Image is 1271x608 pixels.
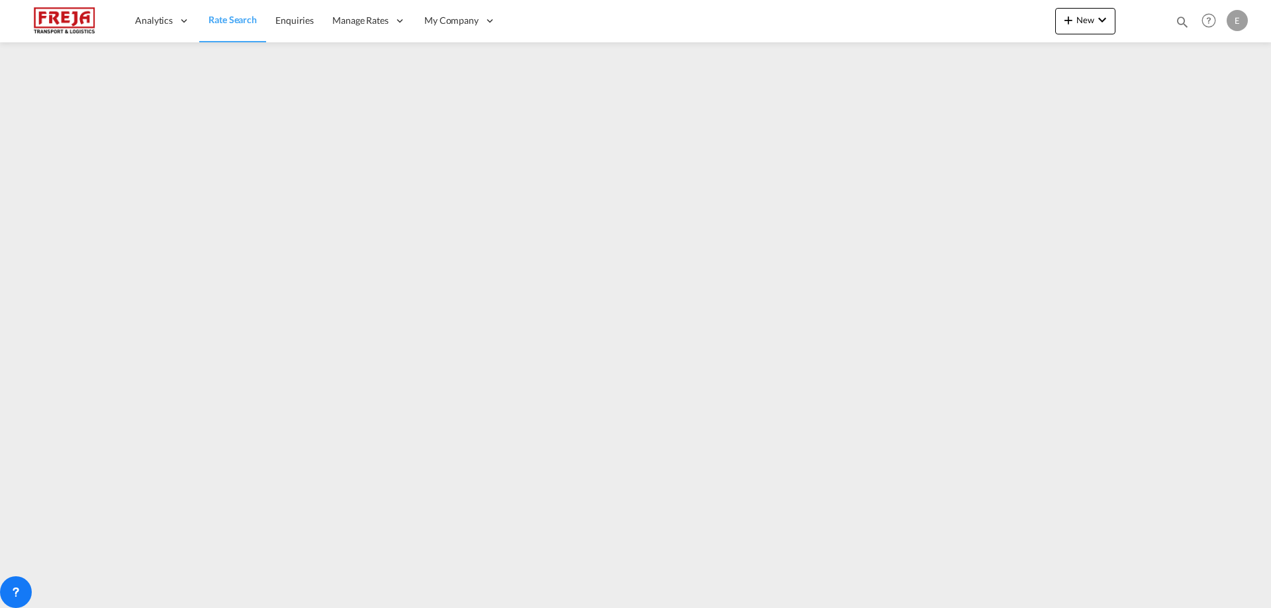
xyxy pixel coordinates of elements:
[1055,8,1115,34] button: icon-plus 400-fgNewicon-chevron-down
[1175,15,1190,34] div: icon-magnify
[209,14,257,25] span: Rate Search
[275,15,314,26] span: Enquiries
[1060,15,1110,25] span: New
[1198,9,1220,32] span: Help
[1060,12,1076,28] md-icon: icon-plus 400-fg
[1227,10,1248,31] div: E
[332,14,389,27] span: Manage Rates
[20,6,109,36] img: 586607c025bf11f083711d99603023e7.png
[135,14,173,27] span: Analytics
[1198,9,1227,33] div: Help
[1175,15,1190,29] md-icon: icon-magnify
[424,14,479,27] span: My Company
[1094,12,1110,28] md-icon: icon-chevron-down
